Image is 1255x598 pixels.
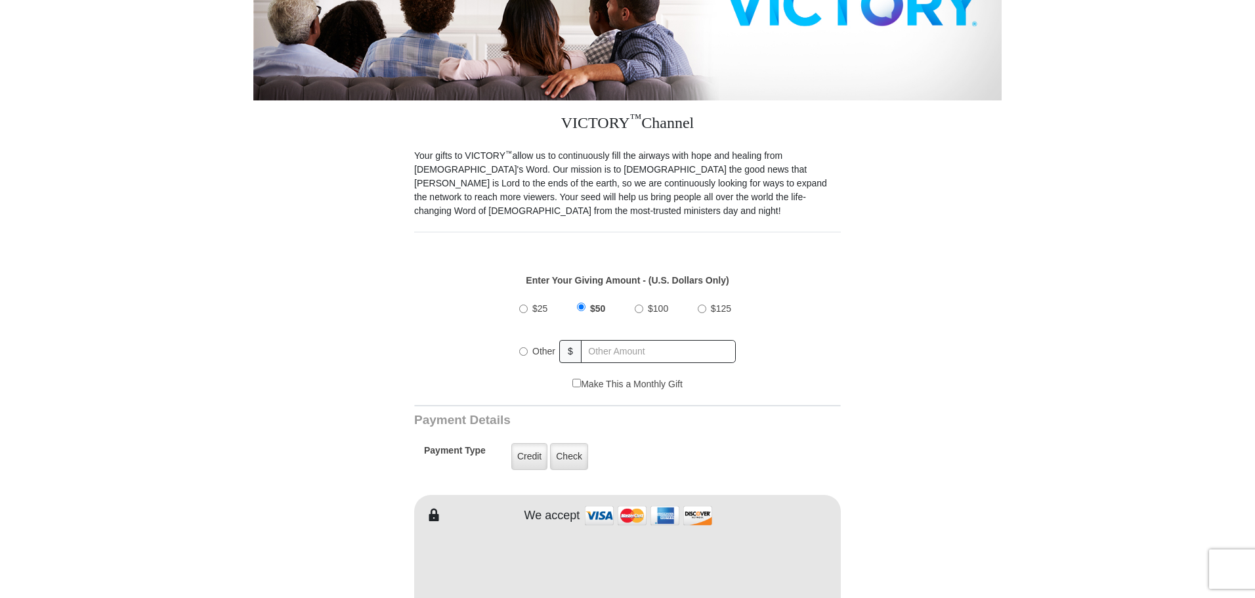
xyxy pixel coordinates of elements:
input: Other Amount [581,340,736,363]
h3: Payment Details [414,413,749,428]
h5: Payment Type [424,445,486,463]
span: $100 [648,303,668,314]
img: credit cards accepted [583,502,714,530]
strong: Enter Your Giving Amount - (U.S. Dollars Only) [526,275,729,286]
input: Make This a Monthly Gift [572,379,581,387]
span: $25 [532,303,547,314]
p: Your gifts to VICTORY allow us to continuously fill the airways with hope and healing from [DEMOG... [414,149,841,218]
sup: ™ [505,149,513,157]
span: Other [532,346,555,356]
span: $125 [711,303,731,314]
h3: VICTORY Channel [414,100,841,149]
span: $50 [590,303,605,314]
label: Check [550,443,588,470]
sup: ™ [630,112,642,125]
h4: We accept [524,509,580,523]
label: Credit [511,443,547,470]
label: Make This a Monthly Gift [572,377,683,391]
span: $ [559,340,582,363]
